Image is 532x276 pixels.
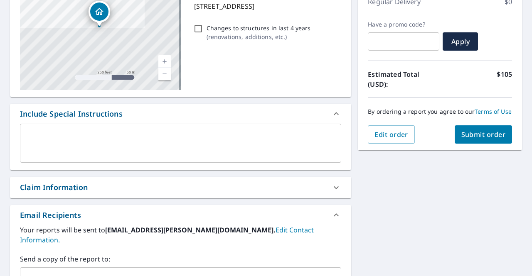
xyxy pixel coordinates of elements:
[194,1,338,11] p: [STREET_ADDRESS]
[10,104,351,124] div: Include Special Instructions
[368,21,439,28] label: Have a promo code?
[89,1,110,27] div: Dropped pin, building 1, Residential property, 7344 Thorncliffe Blvd Cleveland, OH 44134
[461,130,506,139] span: Submit order
[20,254,341,264] label: Send a copy of the report to:
[368,69,440,89] p: Estimated Total (USD):
[207,24,311,32] p: Changes to structures in last 4 years
[207,32,311,41] p: ( renovations, additions, etc. )
[475,107,512,115] a: Terms of Use
[443,32,478,51] button: Apply
[455,125,512,144] button: Submit order
[368,108,512,115] p: By ordering a report you agree to our
[158,55,171,68] a: Current Level 17, Zoom In
[20,182,88,193] div: Claim Information
[374,130,408,139] span: Edit order
[368,125,415,144] button: Edit order
[158,68,171,80] a: Current Level 17, Zoom Out
[20,210,81,221] div: Email Recipients
[497,69,512,89] p: $105
[449,37,471,46] span: Apply
[20,225,341,245] label: Your reports will be sent to
[10,177,351,198] div: Claim Information
[20,108,123,120] div: Include Special Instructions
[10,205,351,225] div: Email Recipients
[105,225,276,234] b: [EMAIL_ADDRESS][PERSON_NAME][DOMAIN_NAME].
